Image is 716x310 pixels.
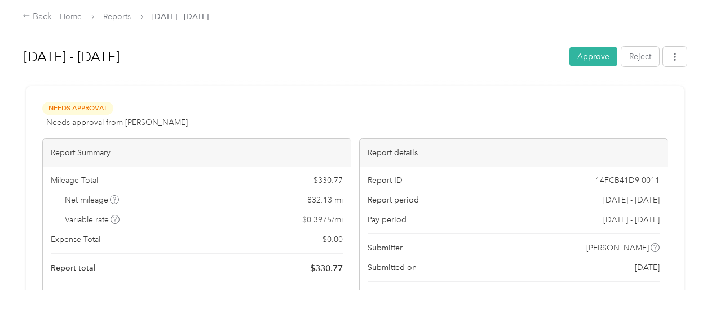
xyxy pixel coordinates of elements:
[152,11,209,23] span: [DATE] - [DATE]
[368,242,403,254] span: Submitter
[653,247,716,310] iframe: Everlance-gr Chat Button Frame
[60,12,82,21] a: Home
[360,139,668,167] div: Report details
[586,242,649,254] span: [PERSON_NAME]
[51,174,98,186] span: Mileage Total
[595,174,660,186] span: 14FCB41D9-0011
[46,116,188,128] span: Needs approval from [PERSON_NAME]
[51,262,96,274] span: Report total
[24,43,562,70] h1: Aug 1 - 31, 2025
[368,262,417,273] span: Submitted on
[368,290,406,302] span: Approvers
[368,214,406,226] span: Pay period
[635,262,660,273] span: [DATE]
[43,139,351,167] div: Report Summary
[644,290,658,302] span: You
[603,214,660,226] span: Go to pay period
[23,10,52,24] div: Back
[302,214,343,226] span: $ 0.3975 / mi
[51,233,100,245] span: Expense Total
[310,262,343,275] span: $ 330.77
[368,194,419,206] span: Report period
[313,174,343,186] span: $ 330.77
[569,47,617,66] button: Approve
[322,233,343,245] span: $ 0.00
[621,47,659,66] button: Reject
[603,194,660,206] span: [DATE] - [DATE]
[103,12,131,21] a: Reports
[65,194,120,206] span: Net mileage
[65,214,120,226] span: Variable rate
[307,194,343,206] span: 832.13 mi
[42,102,113,115] span: Needs Approval
[368,174,403,186] span: Report ID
